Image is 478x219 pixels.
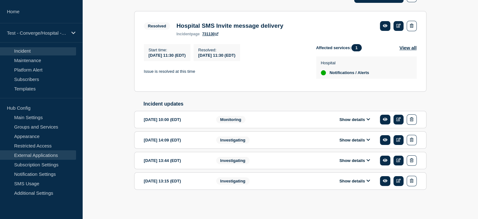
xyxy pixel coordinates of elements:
span: [DATE] 11:30 (EDT) [149,53,186,58]
div: [DATE] 13:44 (EDT) [144,155,207,166]
p: Resolved : [198,48,235,52]
p: Issue is resolved at this time [144,69,306,74]
span: 1 [351,44,362,51]
div: [DATE] 10:00 (EDT) [144,114,207,125]
span: incident [176,32,191,36]
div: [DATE] 13:15 (EDT) [144,176,207,186]
span: Affected services: [316,44,365,51]
span: [DATE] 11:30 (EDT) [198,53,235,58]
span: Investigating [216,136,250,144]
h2: Incident updates [144,101,426,107]
button: Show details [338,137,372,143]
button: Show details [338,158,372,163]
button: Show details [338,178,372,184]
button: View all [399,44,417,51]
p: Hospital [321,61,369,65]
span: Investigating [216,177,250,185]
div: up [321,70,326,75]
a: 731130 [202,32,218,36]
h3: Hospital SMS Invite message delivery [176,22,283,29]
div: [DATE] 14:09 (EDT) [144,135,207,145]
button: Show details [338,117,372,122]
p: Start time : [149,48,186,52]
p: page [176,32,200,36]
span: Resolved [144,22,170,30]
span: Monitoring [216,116,245,123]
span: Notifications / Alerts [330,70,369,75]
span: Investigating [216,157,250,164]
p: Test - Converge/Hospital - Internal ONLY [7,30,67,36]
